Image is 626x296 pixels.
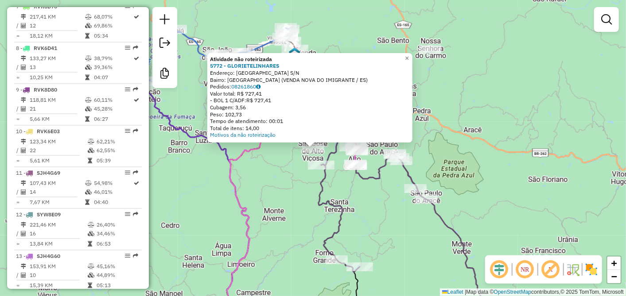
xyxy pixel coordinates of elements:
span: RVK6E03 [37,128,60,135]
em: Rota exportada [133,128,138,134]
td: = [16,73,20,82]
span: 8 - [16,45,57,51]
td: / [16,188,20,196]
i: % de utilização da cubagem [85,65,92,70]
td: 05:13 [96,281,138,290]
span: R$ 727,41 [246,97,271,104]
i: Tempo total em rota [85,33,89,38]
i: Tempo total em rota [88,158,92,163]
td: 14 [29,188,85,196]
span: 10 - [16,128,60,135]
td: = [16,31,20,40]
td: 118,81 KM [29,96,85,104]
span: 9 - [16,86,57,93]
td: 10 [29,271,87,280]
a: 08261860 [231,83,261,90]
td: 22 [29,146,87,155]
td: 107,43 KM [29,179,85,188]
em: Rota exportada [133,253,138,258]
td: = [16,198,20,207]
em: Rota exportada [133,170,138,175]
div: Cubagem: 3,56 [210,104,410,111]
em: Opções [125,87,130,92]
i: Rota otimizada [134,97,140,103]
em: Opções [125,211,130,217]
span: × [405,54,409,62]
i: Total de Atividades [21,189,26,195]
i: Tempo total em rota [88,283,92,288]
td: 5,61 KM [29,156,87,165]
i: Rota otimizada [134,181,140,186]
td: 62,55% [96,146,138,155]
td: 45,16% [96,262,138,271]
i: % de utilização do peso [85,14,92,19]
span: SYW8E09 [37,211,61,218]
a: 5772 - GLORIETELINHARES [210,63,279,69]
td: 38,79% [93,54,133,63]
em: Opções [125,170,130,175]
a: Exportar sessão [156,34,174,54]
i: Observações [256,84,261,89]
td: = [16,239,20,248]
div: Total de itens: 14,00 [210,125,410,132]
em: Opções [125,128,130,134]
td: 221,46 KM [29,220,87,229]
em: Opções [125,45,130,50]
div: Map data © contributors,© 2025 TomTom, Microsoft [440,288,626,296]
td: = [16,115,20,123]
i: Distância Total [21,56,26,61]
i: Total de Atividades [21,273,26,278]
div: Bairro: [GEOGRAPHIC_DATA] (VENDA NOVA DO IMIGRANTE / ES) [210,77,410,84]
td: 05:34 [93,31,133,40]
td: 06:53 [96,239,138,248]
td: 13,84 KM [29,239,87,248]
td: 133,27 KM [29,54,85,63]
td: 26,40% [96,220,138,229]
td: 153,91 KM [29,262,87,271]
strong: Atividade não roteirizada [210,56,272,62]
i: % de utilização do peso [88,139,94,144]
i: Distância Total [21,139,26,144]
td: 18,12 KM [29,31,85,40]
a: Criar modelo [156,65,174,85]
em: Rota exportada [133,211,138,217]
i: Rota otimizada [134,56,140,61]
td: = [16,156,20,165]
a: Motivos da não roteirização [210,132,276,138]
img: Fluxo de ruas [566,262,580,277]
i: Distância Total [21,264,26,269]
i: Tempo total em rota [85,116,89,122]
td: / [16,104,20,113]
td: 44,89% [96,271,138,280]
td: / [16,63,20,72]
img: Venda Nova Imigrante [289,47,300,58]
td: / [16,271,20,280]
i: Tempo total em rota [85,200,89,205]
span: 13 - [16,253,60,259]
i: % de utilização da cubagem [88,273,94,278]
em: Rota exportada [133,87,138,92]
td: 7,67 KM [29,198,85,207]
td: / [16,21,20,30]
td: 15,39 KM [29,281,87,290]
i: % de utilização da cubagem [88,148,94,153]
span: Exibir rótulo [540,259,561,280]
i: Total de Atividades [21,106,26,111]
div: Atividade não roteirizada - GLORIETELINHARES [302,144,324,153]
span: SJH4G69 [37,169,60,176]
span: Ocultar NR [514,259,536,280]
a: Exibir filtros [598,11,615,28]
i: Tempo total em rota [88,241,92,246]
div: Atividade não roteirizada - ROTTA BEER [419,45,441,54]
td: 21 [29,104,85,113]
em: Rota exportada [133,45,138,50]
a: Leaflet [442,289,463,295]
i: % de utilização do peso [85,181,92,186]
td: 06:27 [93,115,133,123]
i: Rota otimizada [134,14,140,19]
div: Peso: 102,73 [210,111,410,118]
div: Pedidos: [210,83,410,90]
td: 34,46% [96,229,138,238]
td: 123,34 KM [29,137,87,146]
a: Nova sessão e pesquisa [156,11,174,31]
